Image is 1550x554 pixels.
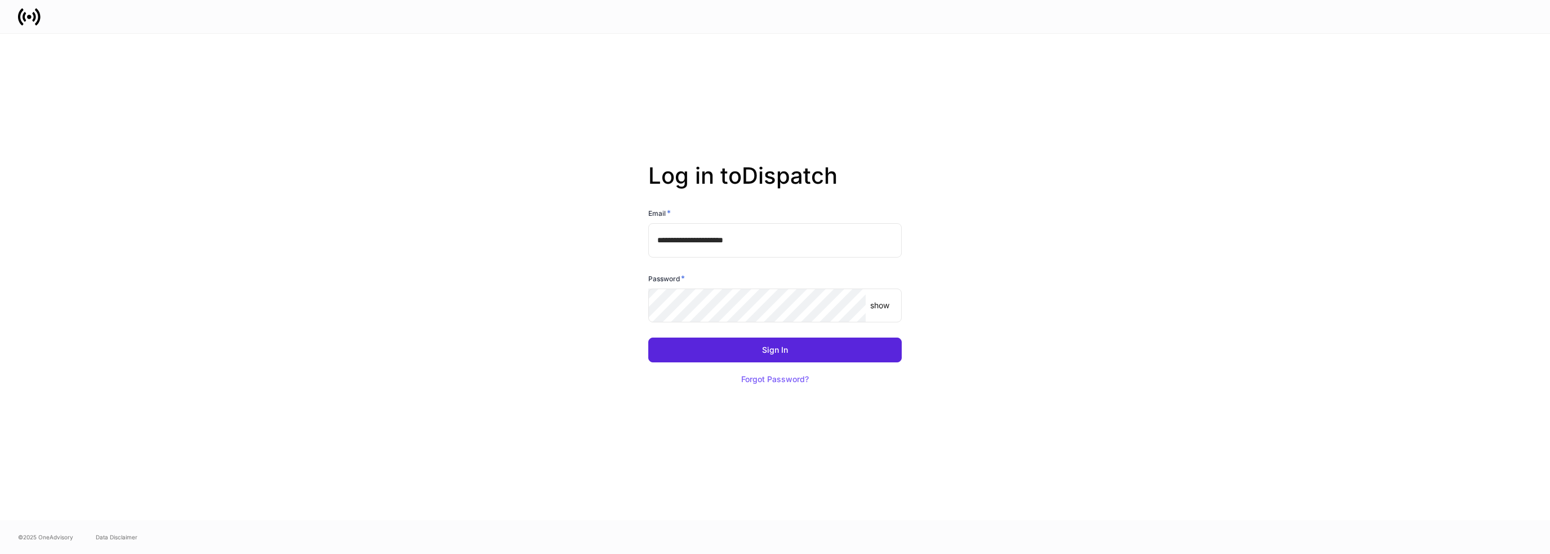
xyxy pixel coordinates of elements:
[96,533,137,542] a: Data Disclaimer
[870,300,889,311] p: show
[648,207,671,219] h6: Email
[762,346,788,354] div: Sign In
[648,273,685,284] h6: Password
[648,162,902,207] h2: Log in to Dispatch
[741,375,809,383] div: Forgot Password?
[648,338,902,362] button: Sign In
[727,367,823,392] button: Forgot Password?
[18,533,73,542] span: © 2025 OneAdvisory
